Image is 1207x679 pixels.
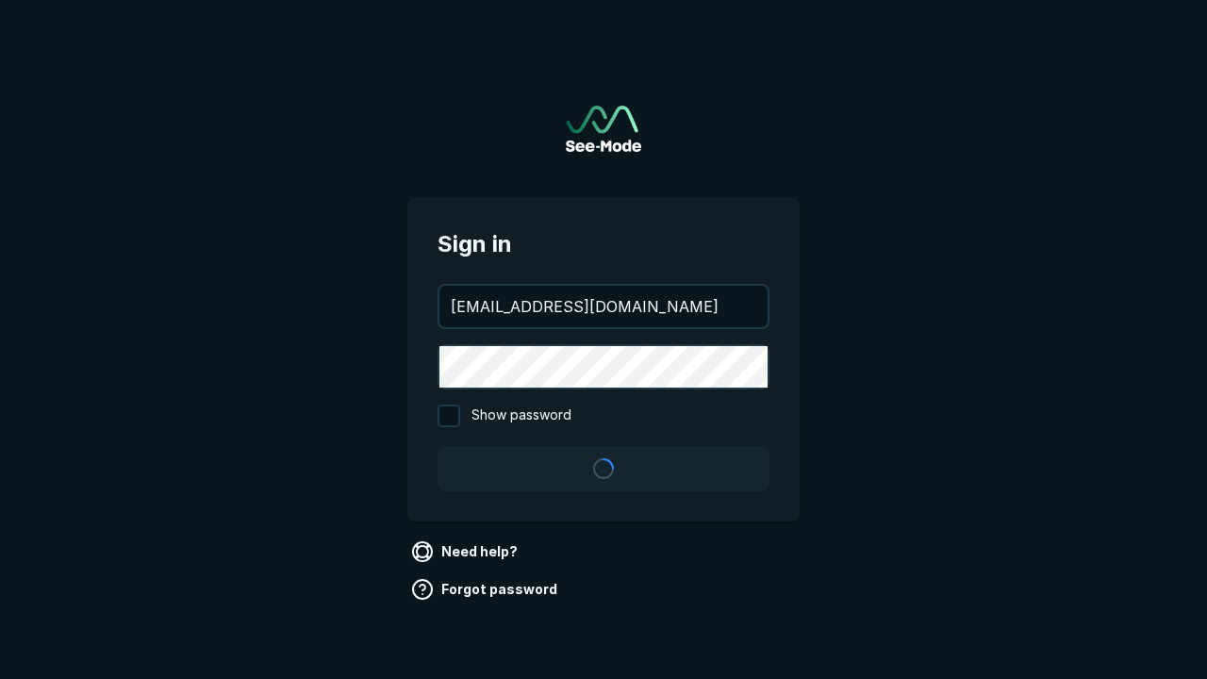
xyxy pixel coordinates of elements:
a: Forgot password [407,574,565,604]
a: Need help? [407,537,525,567]
a: Go to sign in [566,106,641,152]
span: Show password [471,405,571,427]
img: See-Mode Logo [566,106,641,152]
span: Sign in [438,227,769,261]
input: your@email.com [439,286,768,327]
